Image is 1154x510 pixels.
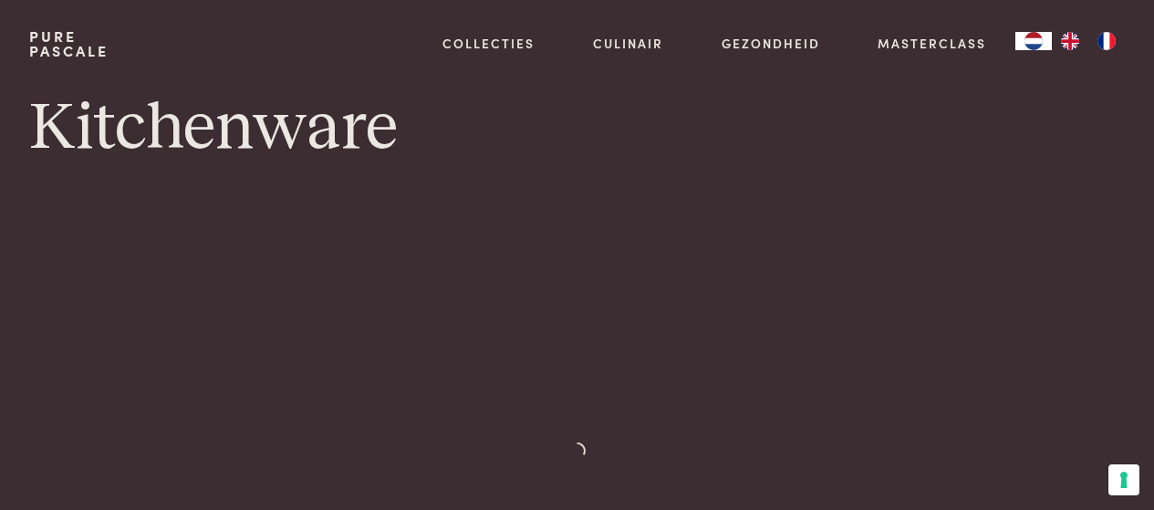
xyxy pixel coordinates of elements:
[1015,32,1052,50] a: NL
[29,88,1125,170] h1: Kitchenware
[722,34,820,53] a: Gezondheid
[29,29,109,58] a: PurePascale
[442,34,535,53] a: Collecties
[1015,32,1052,50] div: Language
[1108,464,1139,495] button: Uw voorkeuren voor toestemming voor trackingtechnologieën
[878,34,986,53] a: Masterclass
[1088,32,1125,50] a: FR
[1052,32,1088,50] a: EN
[593,34,663,53] a: Culinair
[1052,32,1125,50] ul: Language list
[1015,32,1125,50] aside: Language selected: Nederlands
